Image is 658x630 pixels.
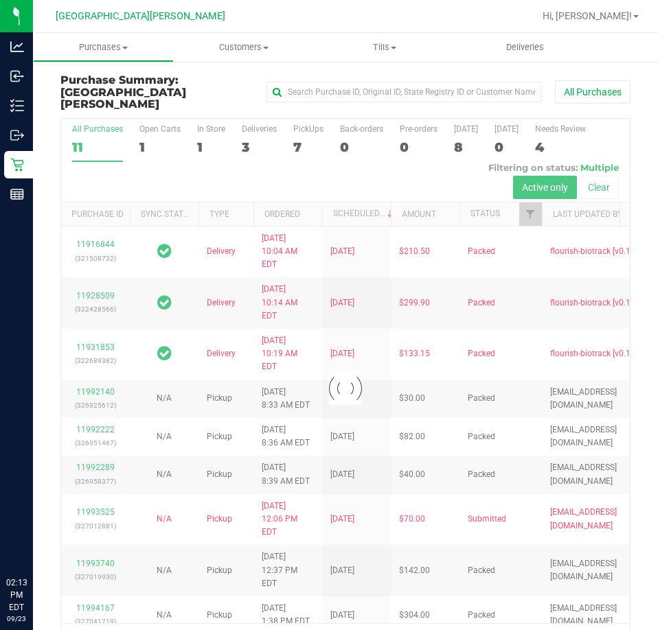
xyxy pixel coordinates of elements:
[174,41,314,54] span: Customers
[315,41,455,54] span: Tills
[543,10,632,21] span: Hi, [PERSON_NAME]!
[34,41,173,54] span: Purchases
[60,74,251,110] h3: Purchase Summary:
[10,187,24,201] inline-svg: Reports
[33,33,174,62] a: Purchases
[455,33,595,62] a: Deliveries
[10,40,24,54] inline-svg: Analytics
[10,158,24,172] inline-svg: Retail
[56,10,225,22] span: [GEOGRAPHIC_DATA][PERSON_NAME]
[266,82,541,102] input: Search Purchase ID, Original ID, State Registry ID or Customer Name...
[14,520,55,561] iframe: Resource center
[315,33,455,62] a: Tills
[10,128,24,142] inline-svg: Outbound
[555,80,631,104] button: All Purchases
[60,86,186,111] span: [GEOGRAPHIC_DATA][PERSON_NAME]
[6,576,27,614] p: 02:13 PM EDT
[10,99,24,113] inline-svg: Inventory
[174,33,315,62] a: Customers
[10,69,24,83] inline-svg: Inbound
[6,614,27,624] p: 09/23
[488,41,563,54] span: Deliveries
